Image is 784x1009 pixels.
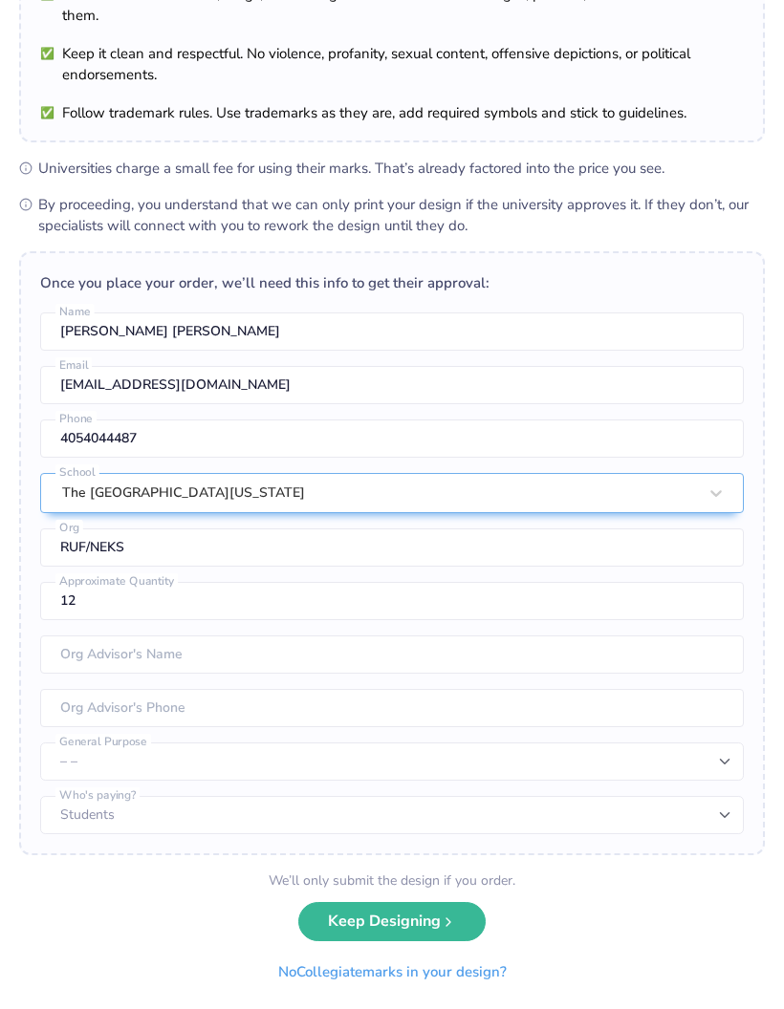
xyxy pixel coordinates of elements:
button: Keep Designing [298,902,486,941]
li: Keep it clean and respectful. No violence, profanity, sexual content, offensive depictions, or po... [40,43,744,85]
input: Org [40,528,744,567]
input: Org Advisor's Phone [40,689,744,727]
div: Once you place your order, we’ll need this info to get their approval: [40,272,744,293]
input: Email [40,366,744,404]
span: Universities charge a small fee for using their marks. That’s already factored into the price you... [38,158,765,179]
input: Org Advisor's Name [40,635,744,674]
input: Approximate Quantity [40,582,744,620]
span: By proceeding, you understand that we can only print your design if the university approves it. I... [38,194,765,236]
div: We’ll only submit the design if you order. [269,870,515,891]
button: NoCollegiatemarks in your design? [262,953,523,992]
input: Name [40,312,744,351]
input: Phone [40,419,744,458]
li: Follow trademark rules. Use trademarks as they are, add required symbols and stick to guidelines. [40,102,744,123]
